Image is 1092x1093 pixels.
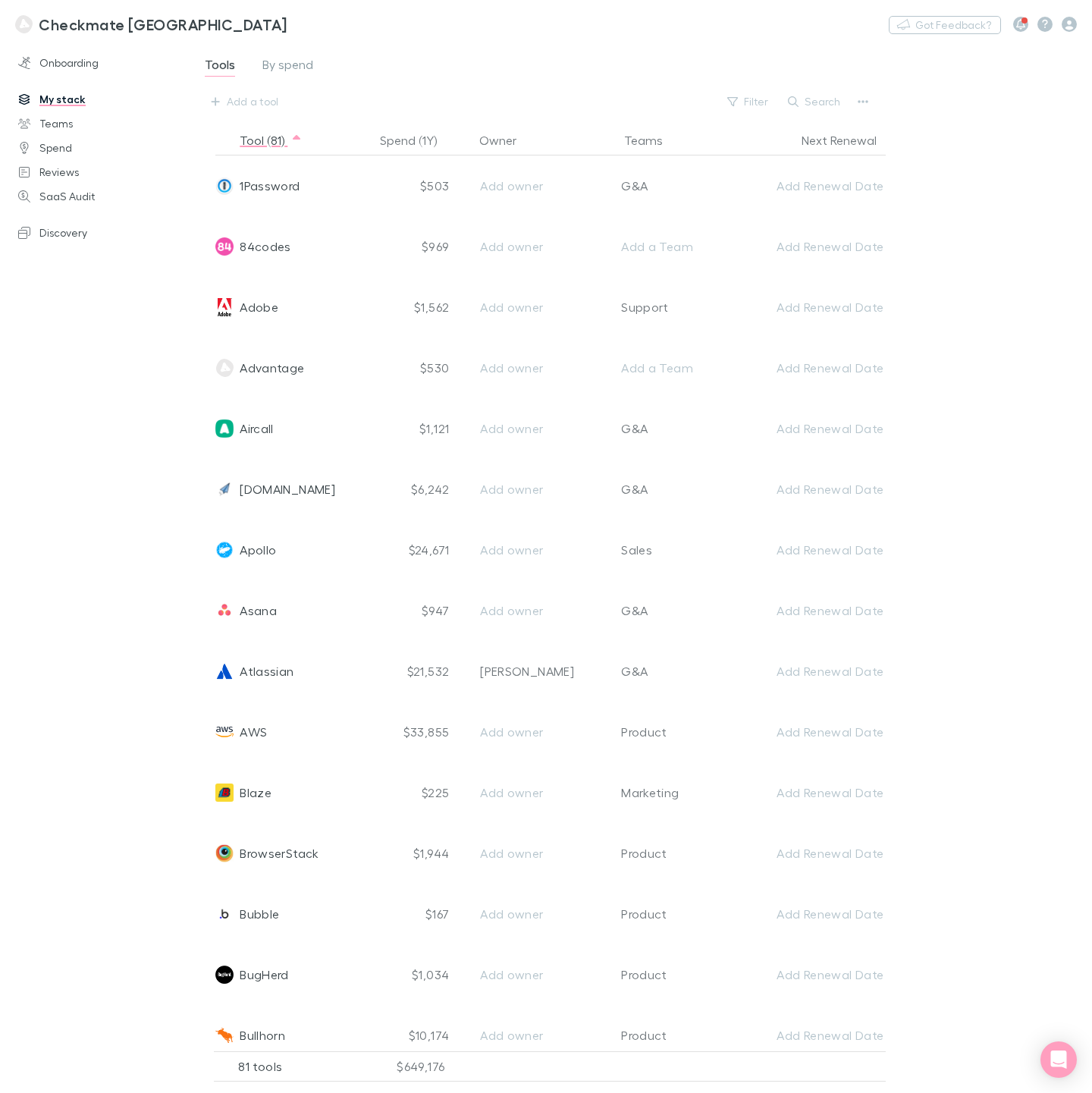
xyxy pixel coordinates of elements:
button: G&A [611,416,739,441]
span: BrowserStack [240,823,318,884]
img: Bubble's Logo [215,905,234,923]
img: 84codes's Logo [215,237,234,256]
button: Product [611,902,739,926]
button: Add Renewal Date [767,477,893,501]
button: Add Renewal Date [767,295,893,319]
button: Add Renewal Date [767,720,893,744]
button: Add owner [470,234,598,259]
button: Add owner [470,174,598,198]
div: G&A [621,480,648,498]
div: $6,242 [375,459,458,520]
div: $21,532 [375,641,458,702]
button: Add owner [470,780,598,805]
div: $10,174 [375,1005,458,1066]
div: G&A [621,177,648,195]
button: G&A [611,477,739,501]
img: Adobe Acrobat DC's Logo [215,298,234,316]
img: Atlassian's Logo [215,662,234,680]
img: Advantage's Logo [215,359,234,377]
button: Product [611,1023,739,1047]
div: Add owner [480,723,588,741]
div: $1,121 [375,398,458,459]
span: Atlassian [240,641,293,702]
a: Spend [3,136,202,160]
a: Checkmate [GEOGRAPHIC_DATA] [6,6,297,42]
div: $33,855 [375,702,458,762]
div: Add owner [480,1026,588,1044]
div: Product [621,966,667,984]
button: Add Renewal Date [767,1023,893,1047]
div: $167 [375,884,458,944]
button: G&A [611,598,739,623]
button: Add owner [470,902,598,926]
div: Product [621,844,667,862]
button: Add owner [470,416,598,441]
div: Add owner [480,237,588,256]
div: $1,034 [375,944,458,1005]
div: G&A [621,601,648,620]
span: Advantage [240,338,304,398]
button: Add Renewal Date [767,780,893,805]
button: Add Renewal Date [767,234,893,259]
div: $24,671 [375,520,458,580]
span: Adobe [240,277,278,338]
button: Add Renewal Date [767,659,893,683]
button: Add owner [470,477,598,501]
button: Filter [720,93,777,111]
button: Add owner [470,356,598,380]
a: Reviews [3,160,202,184]
div: [PERSON_NAME] [480,662,574,680]
span: Apollo [240,520,276,580]
button: Tool (81) [240,125,303,155]
button: Got Feedback? [889,16,1001,34]
button: Marketing [611,780,739,805]
a: Teams [3,111,202,136]
button: Add owner [470,963,598,987]
a: Onboarding [3,51,202,75]
img: BugHerd's Logo [215,966,234,984]
div: $1,944 [375,823,458,884]
span: [DOMAIN_NAME] [240,459,335,520]
div: $225 [375,762,458,823]
img: Apollo's Logo [215,541,234,559]
button: Add owner [470,598,598,623]
div: G&A [621,419,648,438]
img: APITemplate.io's Logo [215,480,234,498]
span: BugHerd [240,944,289,1005]
button: Spend (1Y) [380,125,455,155]
div: Product [621,1026,667,1044]
img: Aircall's Logo [215,419,234,438]
img: Amazon Web Services's Logo [215,723,234,741]
button: Add owner [470,720,598,744]
div: $530 [375,338,458,398]
button: Add owner [470,841,598,865]
button: Add Renewal Date [767,538,893,562]
div: Sales [621,541,652,559]
button: Sales [611,538,739,562]
button: Next Renewal [802,125,895,155]
div: Open Intercom Messenger [1040,1041,1077,1078]
img: Checkmate New Zealand's Logo [15,15,33,33]
button: Add Renewal Date [767,356,893,380]
span: Aircall [240,398,274,459]
button: Add Renewal Date [767,174,893,198]
button: Add Renewal Date [767,963,893,987]
div: Add owner [480,601,588,620]
button: Product [611,841,739,865]
div: Add a Team [621,359,693,377]
button: Owner [479,125,535,155]
button: Add a Team [611,234,739,259]
div: $503 [375,155,458,216]
span: 84codes [240,216,291,277]
a: SaaS Audit [3,184,202,209]
img: Blaze's Logo [215,784,234,802]
div: Add owner [480,177,588,195]
span: Asana [240,580,277,641]
div: $969 [375,216,458,277]
button: Add owner [470,295,598,319]
img: Bullhorn's Logo [215,1026,234,1044]
div: Add owner [480,480,588,498]
button: Add a Team [611,356,739,380]
img: Asana's Logo [215,601,234,620]
button: Add Renewal Date [767,416,893,441]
